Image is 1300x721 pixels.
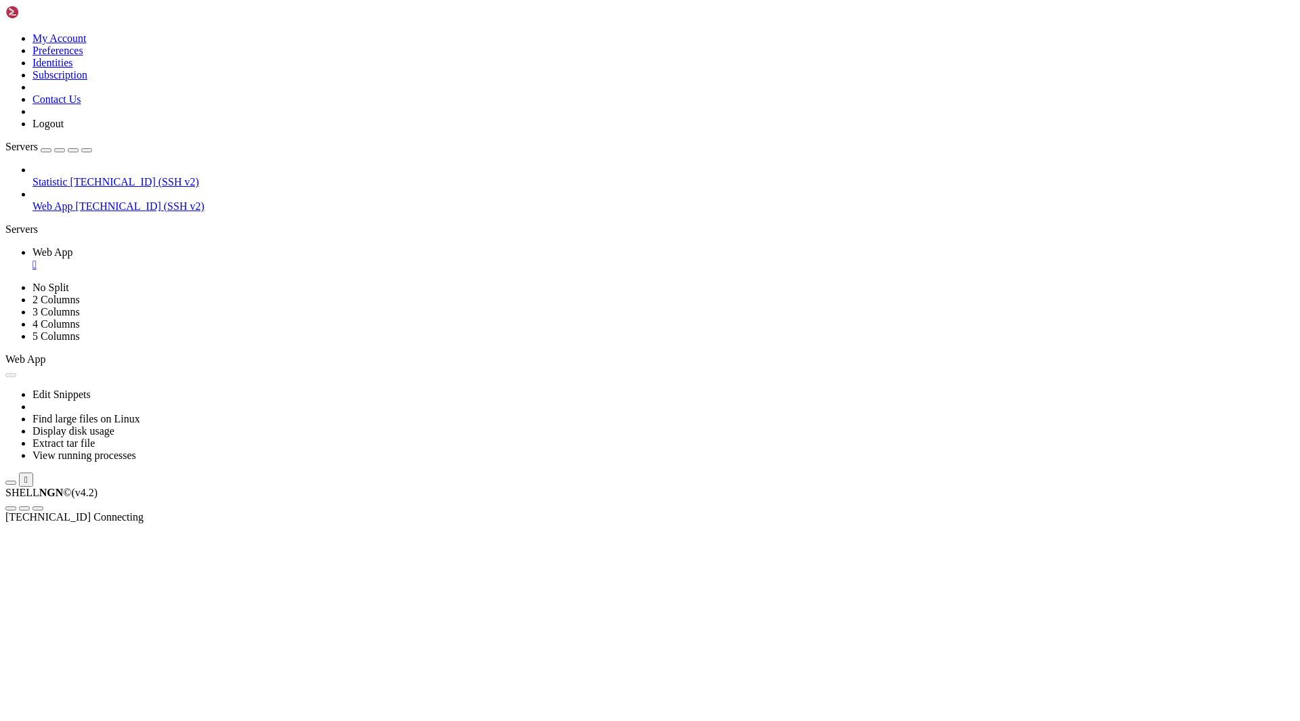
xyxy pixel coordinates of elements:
a: Contact Us [32,93,81,105]
a: Web App [TECHNICAL_ID] (SSH v2) [32,200,1295,213]
div: Servers [5,223,1295,236]
a: Servers [5,141,92,152]
a: 4 Columns [32,318,80,330]
a: Edit Snippets [32,389,91,400]
span: Web App [32,246,73,258]
a: Preferences [32,45,83,56]
a: 2 Columns [32,294,80,305]
a: No Split [32,282,69,293]
span: Servers [5,141,38,152]
span: Statistic [32,176,68,188]
span: [TECHNICAL_ID] (SSH v2) [70,176,199,188]
a: Display disk usage [32,425,114,437]
a:  [32,259,1295,271]
li: Statistic [TECHNICAL_ID] (SSH v2) [32,164,1295,188]
span: Web App [32,200,73,212]
a: Logout [32,118,64,129]
button:  [19,473,33,487]
a: 3 Columns [32,306,80,318]
a: My Account [32,32,87,44]
div:  [24,475,28,485]
a: Extract tar file [32,437,95,449]
a: Statistic [TECHNICAL_ID] (SSH v2) [32,176,1295,188]
img: Shellngn [5,5,83,19]
a: 5 Columns [32,330,80,342]
li: Web App [TECHNICAL_ID] (SSH v2) [32,188,1295,213]
span: [TECHNICAL_ID] (SSH v2) [76,200,204,212]
a: Identities [32,57,73,68]
span: Web App [5,353,46,365]
a: Find large files on Linux [32,413,140,424]
a: View running processes [32,450,136,461]
a: Web App [32,246,1295,271]
a: Subscription [32,69,87,81]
